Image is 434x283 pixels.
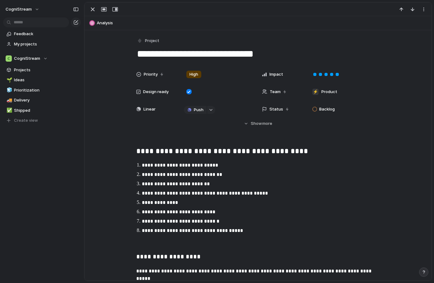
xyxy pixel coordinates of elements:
[14,55,40,62] span: CogniStream
[97,20,429,26] span: Analysis
[14,41,79,47] span: My projects
[144,71,158,78] span: Priority
[14,87,79,93] span: Prioritization
[3,4,43,14] button: CogniStream
[14,97,79,103] span: Delivery
[6,87,12,93] button: 🧊
[3,65,81,75] a: Projects
[6,6,32,12] span: CogniStream
[194,107,203,113] span: Push
[14,67,79,73] span: Projects
[143,89,169,95] span: Design ready
[262,120,272,127] span: more
[14,77,79,83] span: Ideas
[136,36,161,45] button: Project
[319,106,335,112] span: Backlog
[3,116,81,125] button: Create view
[3,75,81,85] a: 🌱Ideas
[3,106,81,115] a: ✅Shipped
[14,117,38,124] span: Create view
[269,71,283,78] span: Impact
[6,97,12,103] button: 🚚
[3,54,81,63] button: CogniStream
[7,77,11,84] div: 🌱
[312,89,319,95] div: ⚡
[87,18,429,28] button: Analysis
[143,106,156,112] span: Linear
[3,96,81,105] a: 🚚Delivery
[7,87,11,94] div: 🧊
[3,40,81,49] a: My projects
[3,29,81,39] a: Feedback
[3,86,81,95] a: 🧊Prioritization
[145,38,159,44] span: Project
[269,106,283,112] span: Status
[189,71,198,78] span: High
[136,118,380,129] button: Showmore
[184,106,207,114] button: Push
[6,77,12,83] button: 🌱
[270,89,281,95] span: Team
[251,120,262,127] span: Show
[6,107,12,114] button: ✅
[321,89,337,95] span: Product
[7,107,11,114] div: ✅
[14,31,79,37] span: Feedback
[7,97,11,104] div: 🚚
[14,107,79,114] span: Shipped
